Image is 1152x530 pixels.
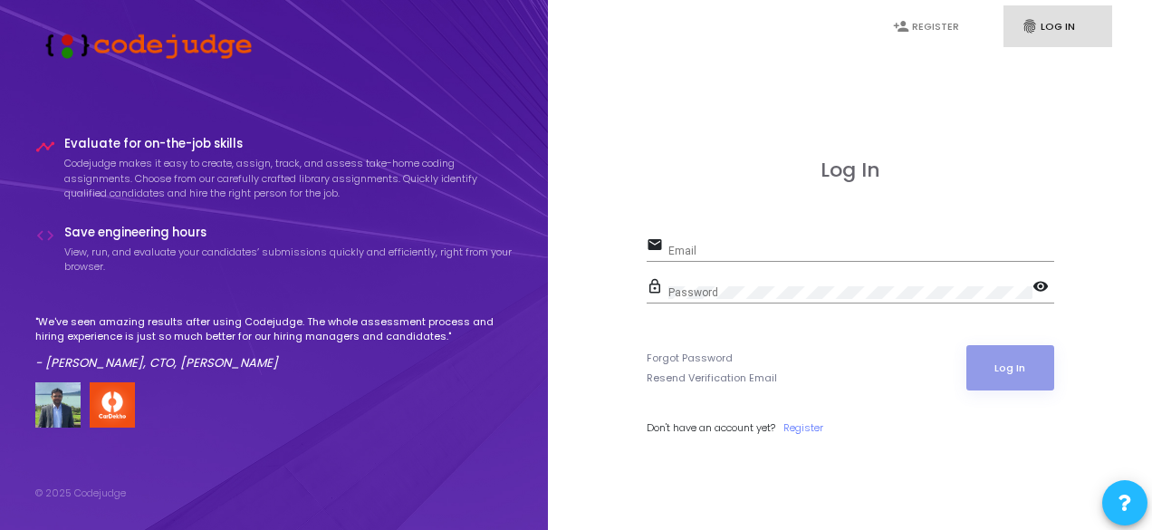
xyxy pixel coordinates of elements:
[893,18,909,34] i: person_add
[35,314,514,344] p: "We've seen amazing results after using Codejudge. The whole assessment process and hiring experi...
[647,277,668,299] mat-icon: lock_outline
[64,137,514,151] h4: Evaluate for on-the-job skills
[1003,5,1112,48] a: fingerprintLog In
[35,354,278,371] em: - [PERSON_NAME], CTO, [PERSON_NAME]
[966,345,1054,390] button: Log In
[35,486,126,501] div: © 2025 Codejudge
[64,156,514,201] p: Codejudge makes it easy to create, assign, track, and assess take-home coding assignments. Choose...
[64,226,514,240] h4: Save engineering hours
[35,382,81,428] img: user image
[647,159,1054,182] h3: Log In
[35,137,55,157] i: timeline
[875,5,984,48] a: person_addRegister
[647,236,668,257] mat-icon: email
[668,245,1054,257] input: Email
[647,371,777,386] a: Resend Verification Email
[647,420,775,435] span: Don't have an account yet?
[1022,18,1038,34] i: fingerprint
[1032,277,1054,299] mat-icon: visibility
[35,226,55,246] i: code
[783,420,823,436] a: Register
[64,245,514,275] p: View, run, and evaluate your candidates’ submissions quickly and efficiently, right from your bro...
[647,351,733,366] a: Forgot Password
[90,382,135,428] img: company-logo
